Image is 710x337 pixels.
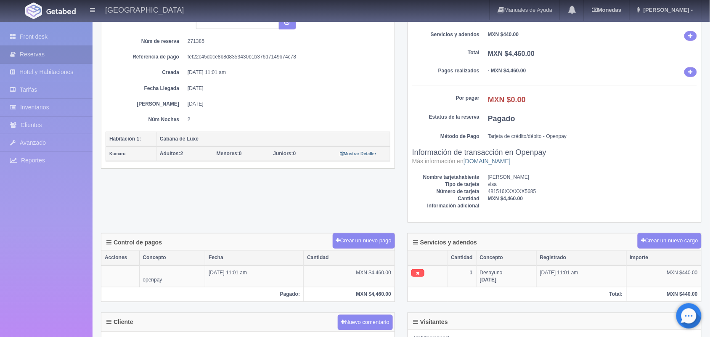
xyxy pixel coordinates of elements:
[112,53,179,61] dt: Referencia de pago
[413,319,448,325] h4: Visitantes
[340,151,376,157] a: Mostrar Detalle
[160,151,183,157] span: 2
[412,174,480,181] dt: Nombre tarjetahabiente
[488,50,535,57] b: MXN $4,460.00
[46,8,76,14] img: Getabed
[106,319,133,325] h4: Cliente
[412,188,480,195] dt: Número de tarjeta
[412,149,697,165] h3: Información de transacción en Openpay
[641,7,689,13] span: [PERSON_NAME]
[106,239,162,246] h4: Control de pagos
[413,239,477,246] h4: Servicios y adendos
[412,133,480,140] dt: Método de Pago
[412,202,480,210] dt: Información adicional
[626,287,701,301] th: MXN $440.00
[217,151,239,157] strong: Menores:
[304,287,395,301] th: MXN $4,460.00
[333,233,395,249] button: Crear un nuevo pago
[188,85,384,92] dd: [DATE]
[412,67,480,74] dt: Pagos realizados
[205,265,304,287] td: [DATE] 11:01 am
[488,68,526,74] b: - MXN $4,460.00
[488,133,697,140] dd: Tarjeta de crédito/débito - Openpay
[480,270,503,276] span: Desayuno
[101,251,139,265] th: Acciones
[101,287,304,301] th: Pagado:
[412,158,511,165] small: Más información en
[412,95,480,102] dt: Por pagar
[112,38,179,45] dt: Núm de reserva
[273,151,293,157] strong: Juniors:
[188,116,384,123] dd: 2
[488,32,519,37] b: MXN $440.00
[160,151,180,157] strong: Adultos:
[304,251,395,265] th: Cantidad
[109,136,141,142] b: Habitación 1:
[638,233,702,249] button: Crear un nuevo cargo
[626,251,701,265] th: Importe
[536,251,626,265] th: Registrado
[304,265,395,287] td: MXN $4,460.00
[488,114,515,123] b: Pagado
[112,116,179,123] dt: Núm Noches
[412,114,480,121] dt: Estatus de la reserva
[188,101,384,108] dd: [DATE]
[188,69,384,76] dd: [DATE] 11:01 am
[476,251,536,265] th: Concepto
[448,251,476,265] th: Cantidad
[25,3,42,19] img: Getabed
[412,195,480,202] dt: Cantidad
[412,31,480,38] dt: Servicios y adendos
[470,270,473,276] b: 1
[139,265,205,287] td: openpay
[488,188,697,195] dd: 481516XXXXXX5685
[217,151,242,157] span: 0
[139,251,205,265] th: Concepto
[408,287,626,301] th: Total:
[273,151,296,157] span: 0
[592,7,621,13] b: Monedas
[156,132,390,146] th: Cabaña de Luxe
[105,4,184,15] h4: [GEOGRAPHIC_DATA]
[188,38,384,45] dd: 271385
[464,158,511,165] a: [DOMAIN_NAME]
[488,96,526,104] b: MXN $0.00
[412,49,480,56] dt: Total
[338,315,393,330] button: Nuevo comentario
[112,85,179,92] dt: Fecha Llegada
[109,151,126,156] small: Kumaru
[488,174,697,181] dd: [PERSON_NAME]
[205,251,304,265] th: Fecha
[488,196,523,202] b: MXN $4,460.00
[488,181,697,188] dd: visa
[412,181,480,188] dt: Tipo de tarjeta
[480,277,497,283] b: [DATE]
[536,265,626,287] td: [DATE] 11:01 am
[626,265,701,287] td: MXN $440.00
[188,53,384,61] dd: fef22c45d0ce8b8d8353430b1b376d7149b74c78
[112,69,179,76] dt: Creada
[112,101,179,108] dt: [PERSON_NAME]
